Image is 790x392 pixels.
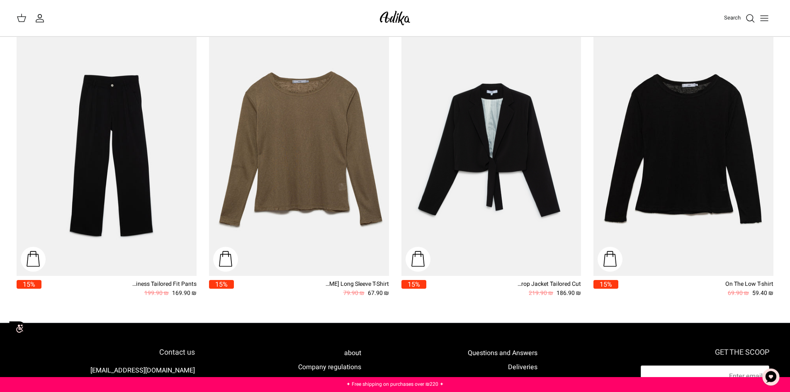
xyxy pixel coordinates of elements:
a: On The Low T-shirt [593,36,773,276]
a: All Business Tailored Fit Pants [17,36,197,276]
input: Email [641,365,769,387]
font: 15% [215,280,228,290]
font: 169.90 ₪ [172,289,197,297]
img: accessibility_icon02.svg [6,317,29,340]
a: 15% [209,280,234,298]
font: 67.90 ₪ [368,289,389,297]
a: Sandy Dunes Long Sleeve T-Shirt [209,36,389,276]
font: Contact us [159,347,195,358]
font: 69.90 ₪ [728,289,749,297]
font: 15% [408,280,420,290]
font: 199.90 ₪ [144,289,169,297]
font: 15% [600,280,612,290]
img: Adika IL [377,8,413,28]
a: All Business Crop Jacket Tailored Cut [401,36,581,276]
a: 15% [17,280,41,298]
a: Company regulations [298,362,361,372]
button: Toggle menu [755,9,773,27]
a: Transaction cancellation [465,376,537,386]
font: [PERSON_NAME] Long Sleeve T-Shirt [295,280,389,288]
a: [EMAIL_ADDRESS][DOMAIN_NAME] [90,365,195,375]
a: about [344,348,361,358]
a: [PERSON_NAME] Long Sleeve T-Shirt 67.90 ₪ 79.90 ₪ [234,280,389,298]
a: Search [724,13,755,23]
font: 219.90 ₪ [529,289,553,297]
font: 186.90 ₪ [557,289,581,297]
button: Chat [758,365,783,390]
a: All Business Crop Jacket Tailored Cut 186.90 ₪ 219.90 ₪ [426,280,581,298]
a: 15% [593,280,618,298]
font: 59.40 ₪ [752,289,773,297]
a: All Business Tailored Fit Pants 169.90 ₪ 199.90 ₪ [41,280,197,298]
a: Questions and Answers [468,348,537,358]
a: On The Low T-shirt 59.40 ₪ 69.90 ₪ [618,280,773,298]
a: Contact us [330,376,361,386]
a: Deliveries [508,362,537,372]
font: Search [724,14,741,22]
a: My account [35,13,48,23]
font: On The Low T-shirt [725,280,773,288]
font: All Business Crop Jacket Tailored Cut [485,280,581,288]
font: All Business Tailored Fit Pants [119,280,197,288]
a: ✦ Free shipping on purchases over ₪220 ✦ [346,380,444,388]
a: 15% [401,280,426,298]
font: 15% [23,280,35,290]
font: 79.90 ₪ [343,289,365,297]
font: GET THE SCOOP [715,347,769,358]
